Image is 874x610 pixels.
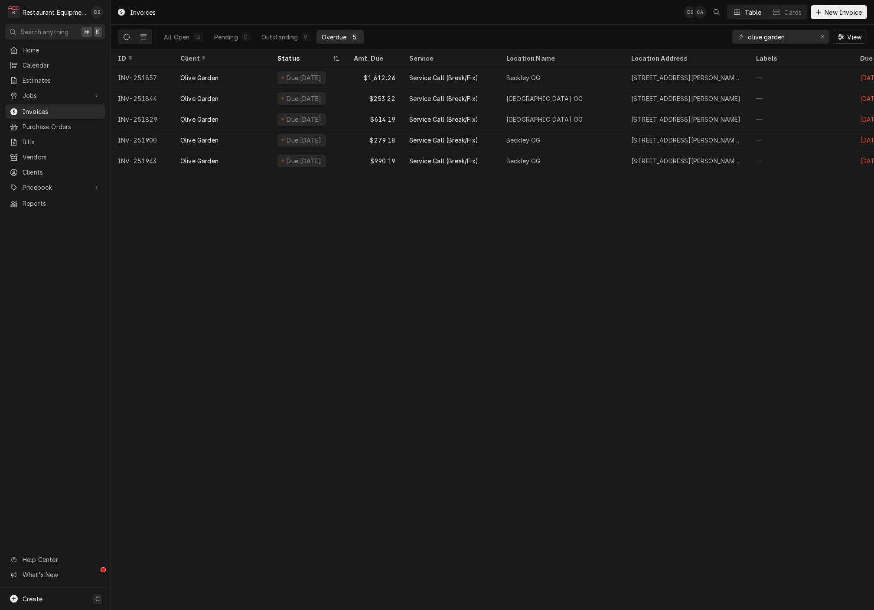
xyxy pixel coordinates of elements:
[5,104,105,119] a: Invoices
[710,5,724,19] button: Open search
[347,109,402,130] div: $614.19
[5,73,105,88] a: Estimates
[84,27,90,36] span: ⌘
[347,130,402,150] div: $279.18
[748,30,813,44] input: Keyword search
[303,32,309,42] div: 9
[180,54,262,63] div: Client
[506,136,541,145] div: Beckley OG
[180,94,218,103] div: Olive Garden
[286,94,323,103] div: Due [DATE]
[111,67,173,88] div: INV-251857
[180,136,218,145] div: Olive Garden
[96,27,100,36] span: K
[5,552,105,567] a: Go to Help Center
[409,136,478,145] div: Service Call (Break/Fix)
[815,30,829,44] button: Erase input
[111,130,173,150] div: INV-251900
[749,130,853,150] div: —
[5,120,105,134] a: Purchase Orders
[111,150,173,171] div: INV-251943
[694,6,706,18] div: CA
[23,152,101,162] span: Vendors
[5,196,105,211] a: Reports
[347,150,402,171] div: $990.19
[506,156,541,165] div: Beckley OG
[409,156,478,165] div: Service Call (Break/Fix)
[631,94,741,103] div: [STREET_ADDRESS][PERSON_NAME]
[23,45,101,55] span: Home
[322,32,347,42] div: Overdue
[23,122,101,131] span: Purchase Orders
[409,94,478,103] div: Service Call (Break/Fix)
[811,5,867,19] button: New Invoice
[286,156,323,165] div: Due [DATE]
[111,109,173,130] div: INV-251829
[5,58,105,72] a: Calendar
[243,32,248,42] div: 0
[95,594,100,604] span: C
[506,54,616,63] div: Location Name
[286,73,323,82] div: Due [DATE]
[164,32,189,42] div: All Open
[409,54,491,63] div: Service
[694,6,706,18] div: Chrissy Adams's Avatar
[631,136,742,145] div: [STREET_ADDRESS][PERSON_NAME][PERSON_NAME]
[23,91,88,100] span: Jobs
[118,54,165,63] div: ID
[23,107,101,116] span: Invoices
[21,27,68,36] span: Search anything
[23,137,101,146] span: Bills
[749,88,853,109] div: —
[631,156,742,165] div: [STREET_ADDRESS][PERSON_NAME][PERSON_NAME]
[91,6,103,18] div: Derek Stewart's Avatar
[111,88,173,109] div: INV-251844
[409,115,478,124] div: Service Call (Break/Fix)
[23,61,101,70] span: Calendar
[756,54,846,63] div: Labels
[347,67,402,88] div: $1,612.26
[23,570,100,579] span: What's New
[347,88,402,109] div: $253.22
[286,136,323,145] div: Due [DATE]
[506,73,541,82] div: Beckley OG
[180,156,218,165] div: Olive Garden
[23,76,101,85] span: Estimates
[5,180,105,195] a: Go to Pricebook
[180,73,218,82] div: Olive Garden
[23,8,86,17] div: Restaurant Equipment Diagnostics
[23,183,88,192] span: Pricebook
[354,54,394,63] div: Amt. Due
[745,8,762,17] div: Table
[180,115,218,124] div: Olive Garden
[631,115,741,124] div: [STREET_ADDRESS][PERSON_NAME]
[5,135,105,149] a: Bills
[5,568,105,582] a: Go to What's New
[5,24,105,39] button: Search anything⌘K
[23,199,101,208] span: Reports
[749,109,853,130] div: —
[506,94,583,103] div: [GEOGRAPHIC_DATA] OG
[286,115,323,124] div: Due [DATE]
[277,54,331,63] div: Status
[195,32,201,42] div: 14
[5,165,105,179] a: Clients
[684,6,696,18] div: DS
[8,6,20,18] div: Restaurant Equipment Diagnostics's Avatar
[5,43,105,57] a: Home
[823,8,864,17] span: New Invoice
[23,555,100,564] span: Help Center
[214,32,238,42] div: Pending
[409,73,478,82] div: Service Call (Break/Fix)
[5,150,105,164] a: Vendors
[784,8,802,17] div: Cards
[749,67,853,88] div: —
[631,73,742,82] div: [STREET_ADDRESS][PERSON_NAME][PERSON_NAME]
[749,150,853,171] div: —
[352,32,357,42] div: 5
[261,32,298,42] div: Outstanding
[23,168,101,177] span: Clients
[23,595,42,603] span: Create
[684,6,696,18] div: Derek Stewart's Avatar
[631,54,740,63] div: Location Address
